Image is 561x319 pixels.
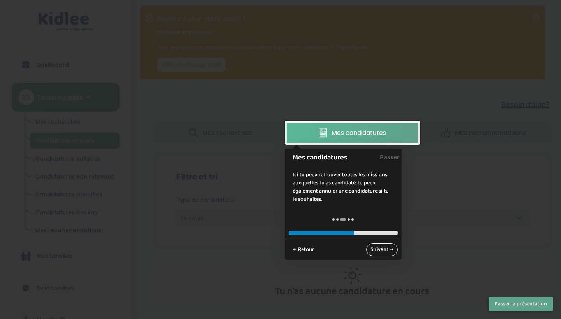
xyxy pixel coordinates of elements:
[285,163,402,211] div: Ici tu peux retrouver toutes les missions auxquelles tu as candidaté, tu peux également annuler u...
[287,123,418,143] a: Mes candidatures
[289,243,318,256] a: ← Retour
[332,128,386,138] span: Mes candidatures
[366,243,398,256] a: Suivant →
[293,152,384,163] h1: Mes candidatures
[489,297,553,311] button: Passer la présentation
[380,149,400,166] a: Passer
